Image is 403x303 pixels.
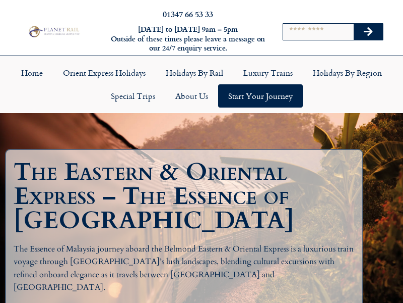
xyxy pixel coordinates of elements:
a: Holidays by Rail [156,61,233,84]
h6: [DATE] to [DATE] 9am – 5pm Outside of these times please leave a message on our 24/7 enquiry serv... [110,25,266,53]
a: Home [11,61,53,84]
a: 01347 66 53 33 [163,8,213,20]
nav: Menu [5,61,398,108]
a: Start your Journey [218,84,303,108]
a: Luxury Trains [233,61,303,84]
h1: The Eastern & Oriental Express – The Essence of [GEOGRAPHIC_DATA] [14,160,360,233]
button: Search [354,24,383,40]
a: Orient Express Holidays [53,61,156,84]
p: The Essence of Malaysia journey aboard the Belmond Eastern & Oriental Express is a luxurious trai... [14,243,355,294]
a: Holidays by Region [303,61,392,84]
img: Planet Rail Train Holidays Logo [27,25,81,38]
a: About Us [165,84,218,108]
a: Special Trips [101,84,165,108]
